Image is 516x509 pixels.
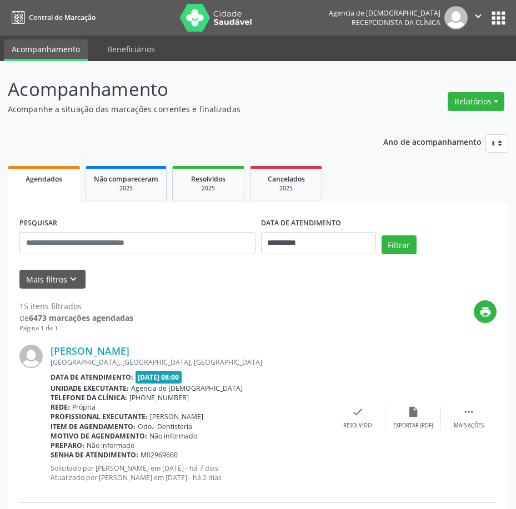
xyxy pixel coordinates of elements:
[51,441,84,450] b: Preparo:
[94,174,158,184] span: Não compareceram
[352,406,364,418] i: check
[268,174,305,184] span: Cancelados
[8,75,358,103] p: Acompanhamento
[29,13,96,22] span: Central de Marcação
[479,306,492,318] i: print
[99,39,163,59] a: Beneficiários
[181,184,236,193] div: 2025
[489,8,508,28] button: apps
[8,103,358,115] p: Acompanhe a situação das marcações correntes e finalizadas
[19,300,133,312] div: 15 itens filtrados
[261,215,341,232] label: DATA DE ATENDIMENTO
[51,402,70,412] b: Rede:
[19,324,133,333] div: Página 1 de 1
[8,8,96,27] a: Central de Marcação
[383,134,482,148] p: Ano de acompanhamento
[474,300,497,323] button: print
[19,270,86,289] button: Mais filtroskeyboard_arrow_down
[191,174,226,184] span: Resolvidos
[393,422,433,430] div: Exportar (PDF)
[329,8,440,18] div: Agencia de [DEMOGRAPHIC_DATA]
[51,412,148,421] b: Profissional executante:
[382,235,417,254] button: Filtrar
[51,431,147,441] b: Motivo de agendamento:
[94,184,158,193] div: 2025
[67,273,79,285] i: keyboard_arrow_down
[51,357,330,367] div: [GEOGRAPHIC_DATA], [GEOGRAPHIC_DATA], [GEOGRAPHIC_DATA]
[352,18,440,27] span: Recepcionista da clínica
[150,412,203,421] span: [PERSON_NAME]
[149,431,197,441] span: Não informado
[19,345,43,368] img: img
[343,422,372,430] div: Resolvido
[51,463,330,482] p: Solicitado por [PERSON_NAME] em [DATE] - há 7 dias Atualizado por [PERSON_NAME] em [DATE] - há 2 ...
[407,406,419,418] i: insert_drive_file
[258,184,314,193] div: 2025
[51,384,129,393] b: Unidade executante:
[463,406,475,418] i: 
[454,422,484,430] div: Mais ações
[472,10,484,22] i: 
[51,372,133,382] b: Data de atendimento:
[129,393,189,402] span: [PHONE_NUMBER]
[51,450,138,460] b: Senha de atendimento:
[29,313,133,323] strong: 6473 marcações agendadas
[72,402,96,412] span: Própria
[51,345,129,357] a: [PERSON_NAME]
[141,450,178,460] span: M02969660
[468,6,489,29] button: 
[131,384,243,393] span: Agencia de [DEMOGRAPHIC_DATA]
[19,215,57,232] label: PESQUISAR
[26,174,62,184] span: Agendados
[87,441,134,450] span: Não informado
[138,422,192,431] span: Odo.- Dentisteria
[19,312,133,324] div: de
[4,39,88,61] a: Acompanhamento
[51,422,136,431] b: Item de agendamento:
[448,92,504,111] button: Relatórios
[136,371,182,384] span: [DATE] 08:00
[51,393,127,402] b: Telefone da clínica:
[444,6,468,29] img: img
